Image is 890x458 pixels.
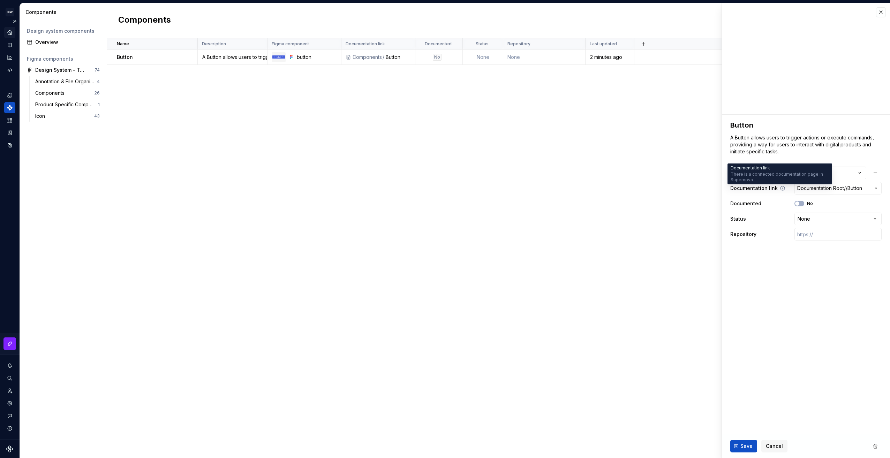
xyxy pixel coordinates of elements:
[35,39,100,46] div: Overview
[4,398,15,409] a: Settings
[729,119,880,131] textarea: Button
[731,171,829,183] div: There is a connected documentation page in Supernova
[382,54,386,61] div: /
[353,54,382,61] div: Components
[730,200,761,207] label: Documented
[386,54,411,61] div: Button
[117,41,129,47] p: Name
[297,54,337,61] div: button
[98,102,100,107] div: 1
[1,5,18,20] button: NW
[32,110,103,122] a: Icon43
[35,101,98,108] div: Product Specific Components
[4,39,15,51] a: Documentation
[794,182,882,194] button: Documentation Root//Button
[730,215,746,222] label: Status
[35,113,48,120] div: Icon
[32,76,103,87] a: Annotation & File Organization4
[118,14,171,27] h2: Components
[507,41,530,47] p: Repository
[476,41,489,47] p: Status
[807,201,813,206] label: No
[198,54,267,61] div: A Button allows users to trigger actions or execute commands, providing a way for users to intera...
[24,64,103,76] a: Design System - Test Token Set Up74
[95,67,100,73] div: 74
[433,54,442,61] div: No
[117,54,133,61] p: Button
[94,113,100,119] div: 43
[722,3,890,115] iframe: figma-embed
[586,54,634,61] div: 2 minutes ago
[4,373,15,384] button: Search ⌘K
[503,49,586,65] td: None
[35,90,67,97] div: Components
[27,55,100,62] div: Figma components
[272,41,309,47] p: Figma component
[730,231,756,238] label: Repository
[797,185,846,192] span: Documentation Root /
[35,67,87,74] div: Design System - Test Token Set Up
[24,37,103,48] a: Overview
[32,99,103,110] a: Product Specific Components1
[590,41,617,47] p: Last updated
[4,360,15,371] button: Notifications
[32,87,103,99] a: Components26
[272,55,285,59] img: button
[4,140,15,151] a: Data sources
[4,64,15,76] a: Code automation
[463,49,503,65] td: None
[794,228,882,241] input: https://
[4,27,15,38] a: Home
[761,440,787,452] button: Cancel
[4,410,15,421] button: Contact support
[35,78,97,85] div: Annotation & File Organization
[727,163,832,184] div: Documentation link
[730,185,778,192] label: Documentation link
[6,8,14,16] div: NW
[6,445,13,452] svg: Supernova Logo
[4,385,15,396] a: Invite team
[4,115,15,126] a: Assets
[94,90,100,96] div: 26
[766,443,783,450] span: Cancel
[4,52,15,63] a: Analytics
[202,41,226,47] p: Description
[740,443,753,450] span: Save
[847,185,862,192] span: Button
[4,102,15,113] a: Components
[425,41,452,47] p: Documented
[10,16,20,26] button: Expand sidebar
[4,127,15,138] a: Storybook stories
[4,90,15,101] a: Design tokens
[730,440,757,452] button: Save
[729,133,880,157] textarea: A Button allows users to trigger actions or execute commands, providing a way for users to intera...
[346,41,385,47] p: Documentation link
[27,28,100,35] div: Design system components
[846,185,847,192] span: /
[25,9,104,16] div: Components
[97,79,100,84] div: 4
